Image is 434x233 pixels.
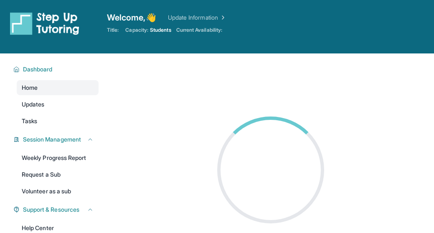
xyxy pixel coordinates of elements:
button: Support & Resources [20,205,94,214]
img: logo [10,12,79,35]
span: Dashboard [23,65,53,73]
a: Request a Sub [17,167,99,182]
a: Tasks [17,114,99,129]
span: Updates [22,100,45,109]
span: Welcome, 👋 [107,12,156,23]
a: Home [17,80,99,95]
span: Tasks [22,117,37,125]
img: Chevron Right [218,13,226,22]
button: Session Management [20,135,94,144]
span: Capacity: [125,27,148,33]
span: Title: [107,27,119,33]
span: Session Management [23,135,81,144]
a: Updates [17,97,99,112]
span: Home [22,84,38,92]
button: Dashboard [20,65,94,73]
span: Support & Resources [23,205,79,214]
a: Volunteer as a sub [17,184,99,199]
a: Weekly Progress Report [17,150,99,165]
span: Current Availability: [176,27,222,33]
span: Students [150,27,171,33]
a: Update Information [168,13,226,22]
